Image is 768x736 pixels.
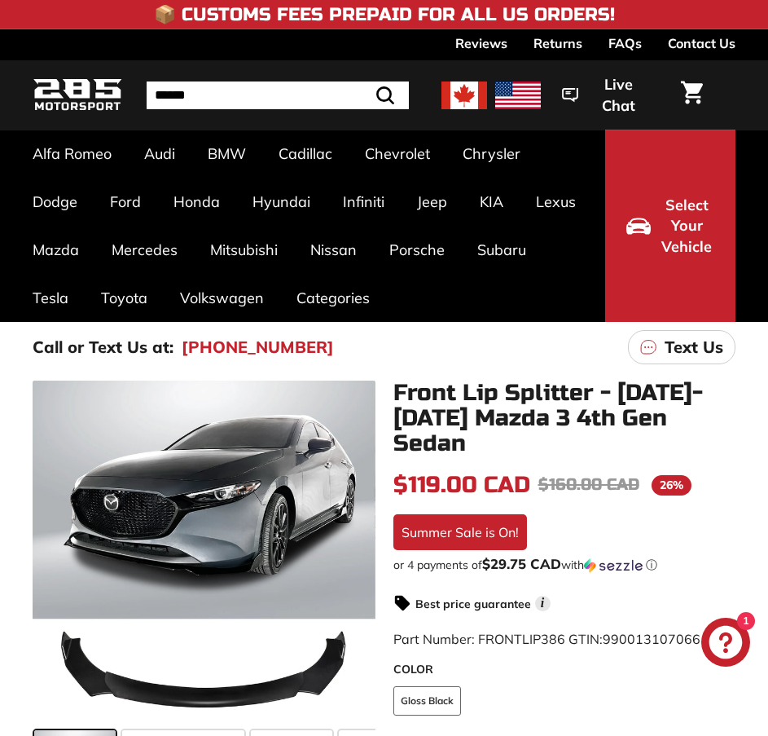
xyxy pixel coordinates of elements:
[191,130,262,178] a: BMW
[463,178,520,226] a: KIA
[373,226,461,274] a: Porsche
[262,130,349,178] a: Cadillac
[157,178,236,226] a: Honda
[461,226,542,274] a: Subaru
[16,130,128,178] a: Alfa Romeo
[16,178,94,226] a: Dodge
[533,29,582,57] a: Returns
[164,274,280,322] a: Volkswagen
[95,226,194,274] a: Mercedes
[446,130,537,178] a: Chrysler
[280,274,386,322] a: Categories
[393,381,736,456] h1: Front Lip Splitter - [DATE]-[DATE] Mazda 3 4th Gen Sedan
[236,178,327,226] a: Hyundai
[393,661,736,678] label: COLOR
[349,130,446,178] a: Chevrolet
[182,335,334,359] a: [PHONE_NUMBER]
[586,74,650,116] span: Live Chat
[294,226,373,274] a: Nissan
[584,558,643,573] img: Sezzle
[668,29,735,57] a: Contact Us
[94,178,157,226] a: Ford
[482,555,561,572] span: $29.75 CAD
[33,76,122,114] img: Logo_285_Motorsport_areodynamics_components
[147,82,409,109] input: Search
[393,514,527,550] div: Summer Sale is On!
[665,335,723,359] p: Text Us
[393,471,530,499] span: $119.00 CAD
[128,130,191,178] a: Audi
[538,474,639,495] span: $160.00 CAD
[541,64,671,126] button: Live Chat
[327,178,401,226] a: Infiniti
[455,29,507,57] a: Reviews
[671,68,713,123] a: Cart
[393,557,736,573] div: or 4 payments of$29.75 CADwithSezzle Click to learn more about Sezzle
[535,596,551,611] span: i
[154,5,615,24] h4: 📦 Customs Fees Prepaid for All US Orders!
[608,29,642,57] a: FAQs
[194,226,294,274] a: Mitsubishi
[696,618,755,671] inbox-online-store-chat: Shopify online store chat
[605,130,735,322] button: Select Your Vehicle
[659,195,714,258] span: Select Your Vehicle
[33,335,173,359] p: Call or Text Us at:
[520,178,592,226] a: Lexus
[85,274,164,322] a: Toyota
[652,475,691,496] span: 26%
[393,631,700,647] span: Part Number: FRONTLIP386 GTIN:
[393,557,736,573] div: or 4 payments of with
[603,631,700,647] span: 990013107066
[628,330,735,364] a: Text Us
[16,226,95,274] a: Mazda
[401,178,463,226] a: Jeep
[16,274,85,322] a: Tesla
[415,597,531,611] strong: Best price guarantee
